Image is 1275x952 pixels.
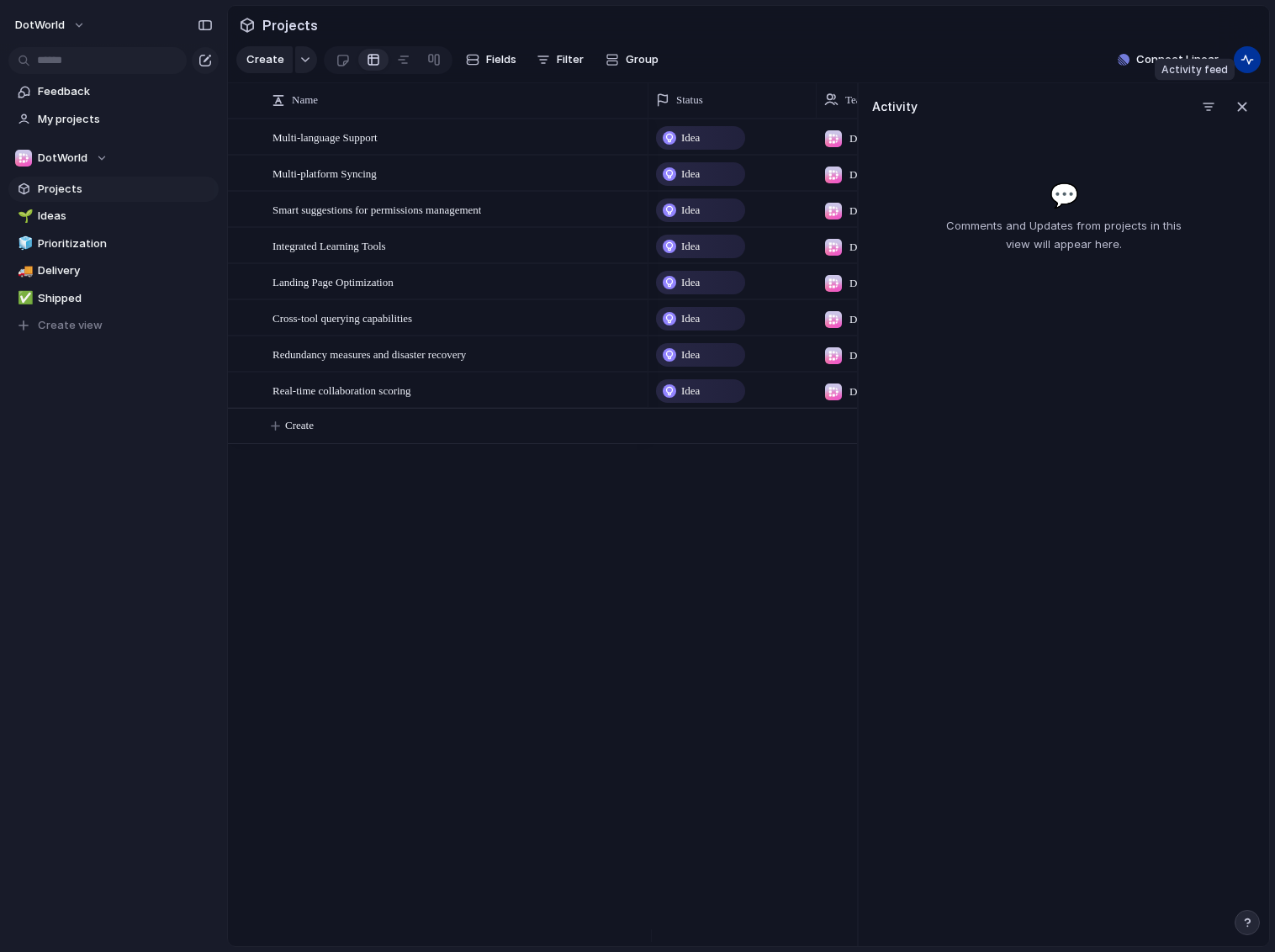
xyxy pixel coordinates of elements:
button: 🧊 [15,235,32,252]
p: Comments and Updates from projects in this view will appear here. [935,216,1193,253]
span: DotWorld [15,17,65,34]
div: 🧊 [18,234,29,253]
span: Idea [681,383,700,399]
span: DotWorld [849,203,893,219]
span: Multi-language Support [272,127,378,146]
span: DotWorld [849,130,893,147]
span: Real-time collaboration scoring [272,380,411,399]
span: Ideas [38,208,213,225]
span: Idea [681,274,700,291]
span: Status [676,92,703,108]
span: DotWorld [38,150,87,167]
span: Shipped [38,290,213,307]
span: Smart suggestions for permissions management [272,199,481,219]
span: Redundancy measures and disaster recovery [272,344,466,363]
button: Connect Linear [1111,47,1225,72]
span: Landing Page Optimization [272,272,394,291]
div: 🚚 [18,262,29,281]
div: Activity feed [1155,59,1235,81]
button: DotWorld [8,145,219,171]
span: Feedback [38,83,213,100]
a: My projects [8,107,219,132]
div: ✅ [18,288,29,308]
button: ✅ [15,290,32,307]
span: Filter [557,51,584,68]
span: DotWorld [849,167,893,183]
button: Group [597,46,667,73]
span: Idea [681,310,700,327]
span: Group [626,51,659,68]
button: Create view [8,313,219,338]
span: Fields [486,51,516,68]
span: DotWorld [849,311,893,328]
span: Idea [681,238,700,255]
span: Connect Linear [1136,51,1219,68]
span: Projects [259,10,321,40]
span: Create view [38,317,103,334]
span: Idea [681,166,700,182]
a: Feedback [8,79,219,104]
span: Projects [38,181,213,198]
span: Idea [681,202,700,219]
div: 🌱 [18,207,29,226]
a: 🌱Ideas [8,204,219,229]
button: 🚚 [15,262,32,279]
button: 🌱 [15,208,32,225]
a: Projects [8,177,219,202]
span: Create [246,51,284,68]
a: ✅Shipped [8,286,219,311]
button: Fields [459,46,523,73]
span: My projects [38,111,213,128]
span: Prioritization [38,235,213,252]
span: Team [845,92,870,108]
span: 💬 [1050,177,1079,213]
button: Filter [530,46,590,73]
a: 🧊Prioritization [8,231,219,257]
span: Create [285,417,314,434]
span: Integrated Learning Tools [272,235,386,255]
span: Idea [681,346,700,363]
span: DotWorld [849,239,893,256]
a: 🚚Delivery [8,258,219,283]
h3: Activity [872,98,918,115]
button: Create [236,46,293,73]
span: DotWorld [849,383,893,400]
span: Multi-platform Syncing [272,163,377,182]
span: Delivery [38,262,213,279]
span: DotWorld [849,275,893,292]
span: Idea [681,130,700,146]
button: DotWorld [8,12,94,39]
span: Name [292,92,318,108]
button: Create [245,409,883,443]
span: DotWorld [849,347,893,364]
span: Cross-tool querying capabilities [272,308,412,327]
